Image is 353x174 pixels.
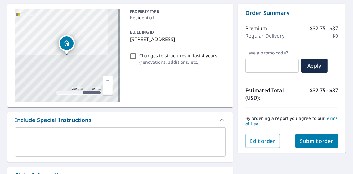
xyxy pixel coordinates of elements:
[245,87,292,101] p: Estimated Total (USD):
[310,87,338,101] p: $32.75 - $87
[130,9,223,14] p: PROPERTY TYPE
[130,35,223,43] p: [STREET_ADDRESS]
[245,115,338,127] a: Terms of Use
[139,59,217,65] p: ( renovations, additions, etc. )
[250,138,275,144] span: Edit order
[310,25,338,32] p: $32.75 - $87
[103,85,113,95] a: 현재 수준 17, 축소
[333,32,338,40] p: $0
[306,62,323,69] span: Apply
[7,112,233,127] div: Include Special Instructions
[301,59,328,73] button: Apply
[59,35,75,54] div: Dropped pin, building 1, Residential property, 2447 Cherry Ln Northbrook, IL 60062
[295,134,338,148] button: Submit order
[245,9,338,17] p: Order Summary
[103,76,113,85] a: 현재 레벨 17, 확대
[245,115,338,127] p: By ordering a report you agree to our
[245,25,267,32] p: Premium
[300,138,333,144] span: Submit order
[130,30,154,35] p: BUILDING ID
[130,14,223,21] p: Residential
[245,32,284,40] p: Regular Delivery
[15,116,92,124] div: Include Special Instructions
[245,134,280,148] button: Edit order
[139,52,217,59] p: Changes to structures in last 4 years
[245,50,299,56] label: Have a promo code?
